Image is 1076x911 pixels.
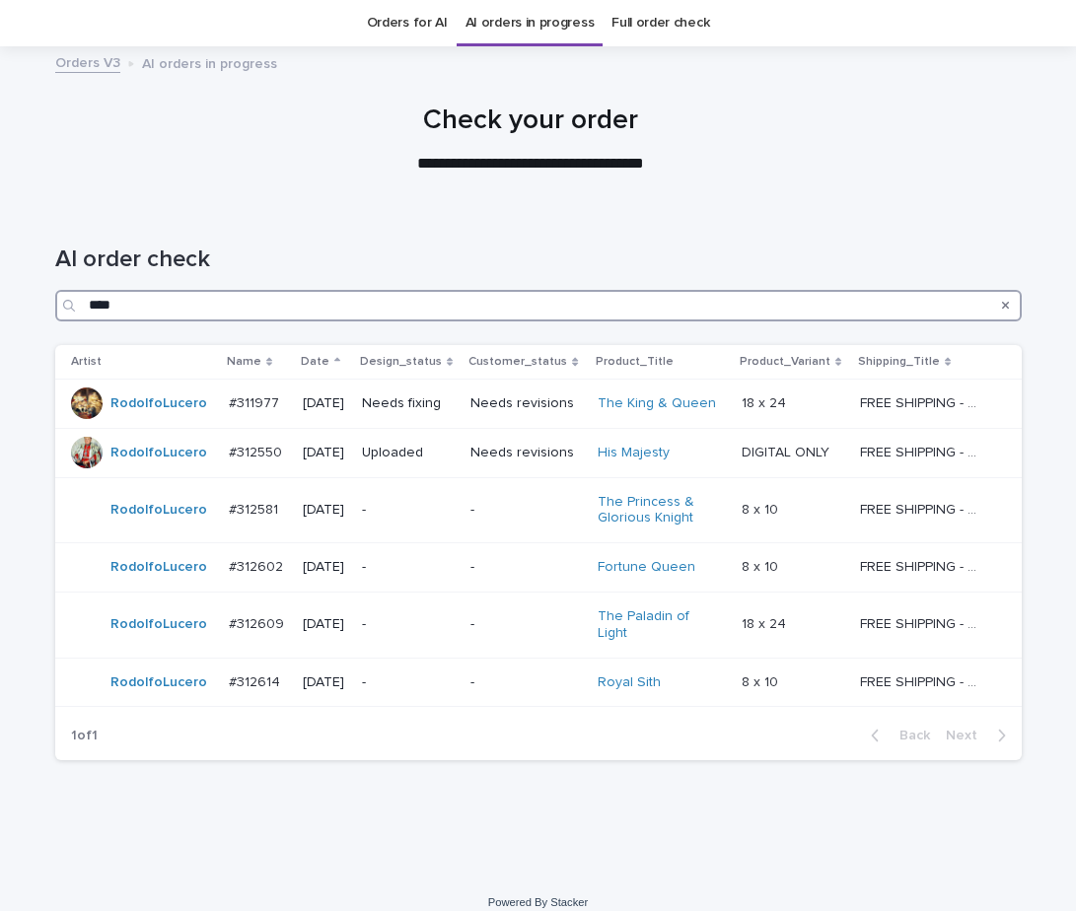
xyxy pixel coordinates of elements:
p: 18 x 24 [742,391,790,412]
p: #312614 [229,670,284,691]
p: - [470,616,581,633]
a: Royal Sith [598,674,661,691]
tr: RodolfoLucero #312602#312602 [DATE]--Fortune Queen 8 x 108 x 10 FREE SHIPPING - preview in 1-2 bu... [55,543,1022,593]
p: [DATE] [303,395,346,412]
p: [DATE] [303,616,346,633]
p: #312550 [229,441,286,461]
p: - [470,559,581,576]
p: #312609 [229,612,288,633]
p: Name [227,351,261,373]
p: Needs revisions [470,445,581,461]
p: #311977 [229,391,283,412]
p: - [470,502,581,519]
tr: RodolfoLucero #311977#311977 [DATE]Needs fixingNeeds revisionsThe King & Queen 18 x 2418 x 24 FRE... [55,379,1022,428]
span: Next [946,729,989,742]
p: Customer_status [468,351,567,373]
a: RodolfoLucero [110,395,207,412]
a: RodolfoLucero [110,559,207,576]
a: Fortune Queen [598,559,695,576]
p: FREE SHIPPING - preview in 1-2 business days, after your approval delivery will take 5-10 b.d. [860,391,987,412]
tr: RodolfoLucero #312609#312609 [DATE]--The Paladin of Light 18 x 2418 x 24 FREE SHIPPING - preview ... [55,592,1022,658]
p: #312602 [229,555,287,576]
p: [DATE] [303,445,346,461]
p: - [470,674,581,691]
input: Search [55,290,1022,321]
p: - [362,502,455,519]
button: Next [938,727,1022,744]
p: FREE SHIPPING - preview in 1-2 business days, after your approval delivery will take 5-10 b.d. [860,555,987,576]
p: 8 x 10 [742,670,782,691]
p: 18 x 24 [742,612,790,633]
p: 8 x 10 [742,555,782,576]
p: 1 of 1 [55,712,113,760]
p: Product_Variant [740,351,830,373]
p: AI orders in progress [142,51,277,73]
p: DIGITAL ONLY [742,441,833,461]
h1: AI order check [55,245,1022,274]
p: Artist [71,351,102,373]
p: FREE SHIPPING - preview in 1-2 business days, after your approval delivery will take 5-10 b.d. [860,441,987,461]
p: Product_Title [596,351,674,373]
p: FREE SHIPPING - preview in 1-2 business days, after your approval delivery will take 5-10 b.d. [860,498,987,519]
tr: RodolfoLucero #312550#312550 [DATE]UploadedNeeds revisionsHis Majesty DIGITAL ONLYDIGITAL ONLY FR... [55,428,1022,477]
a: Orders V3 [55,50,120,73]
a: RodolfoLucero [110,616,207,633]
a: RodolfoLucero [110,445,207,461]
p: Needs fixing [362,395,455,412]
button: Back [855,727,938,744]
tr: RodolfoLucero #312581#312581 [DATE]--The Princess & Glorious Knight 8 x 108 x 10 FREE SHIPPING - ... [55,477,1022,543]
p: FREE SHIPPING - preview in 1-2 business days, after your approval delivery will take 5-10 b.d. [860,670,987,691]
p: #312581 [229,498,282,519]
p: - [362,674,455,691]
p: - [362,559,455,576]
a: RodolfoLucero [110,502,207,519]
a: RodolfoLucero [110,674,207,691]
p: [DATE] [303,559,346,576]
p: Date [301,351,329,373]
tr: RodolfoLucero #312614#312614 [DATE]--Royal Sith 8 x 108 x 10 FREE SHIPPING - preview in 1-2 busin... [55,658,1022,707]
p: FREE SHIPPING - preview in 1-2 business days, after your approval delivery will take 5-10 b.d. [860,612,987,633]
p: [DATE] [303,674,346,691]
p: Needs revisions [470,395,581,412]
p: Uploaded [362,445,455,461]
p: [DATE] [303,502,346,519]
a: The King & Queen [598,395,716,412]
p: Design_status [360,351,442,373]
a: His Majesty [598,445,670,461]
a: The Princess & Glorious Knight [598,494,721,527]
h1: Check your order [47,105,1014,138]
a: The Paladin of Light [598,608,721,642]
p: 8 x 10 [742,498,782,519]
p: Shipping_Title [858,351,940,373]
span: Back [888,729,930,742]
a: Powered By Stacker [488,896,588,908]
p: - [362,616,455,633]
